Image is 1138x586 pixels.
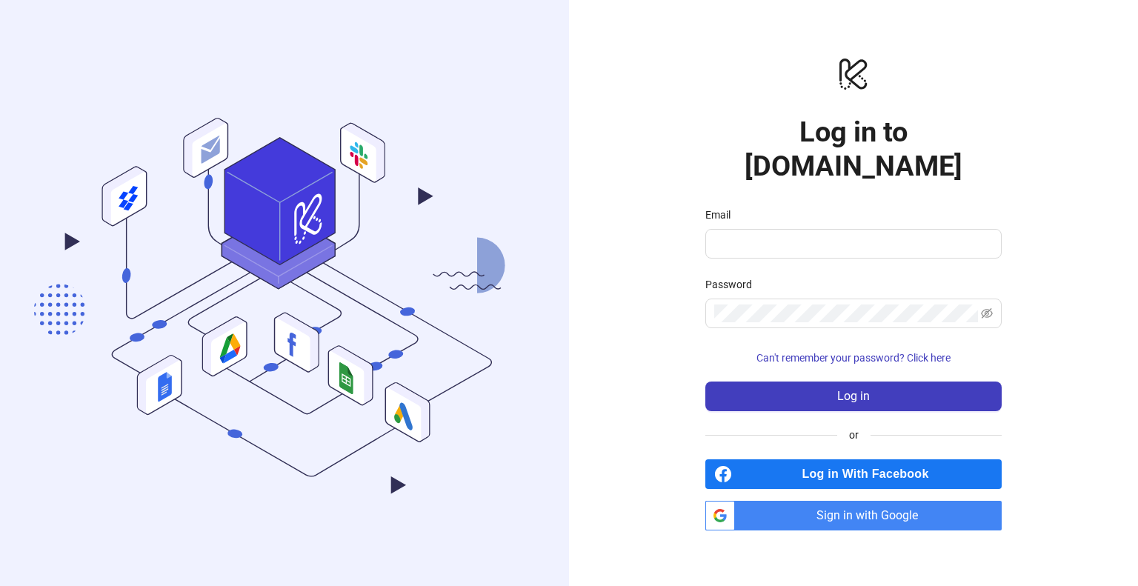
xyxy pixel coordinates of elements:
a: Can't remember your password? Click here [705,352,1002,364]
a: Sign in with Google [705,501,1002,530]
h1: Log in to [DOMAIN_NAME] [705,115,1002,183]
span: Can't remember your password? Click here [756,352,951,364]
button: Log in [705,382,1002,411]
a: Log in With Facebook [705,459,1002,489]
span: Log in [837,390,870,403]
span: eye-invisible [981,307,993,319]
span: Sign in with Google [741,501,1002,530]
input: Email [714,235,990,253]
label: Email [705,207,740,223]
span: Log in With Facebook [738,459,1002,489]
span: or [837,427,871,443]
button: Can't remember your password? Click here [705,346,1002,370]
input: Password [714,304,978,322]
label: Password [705,276,762,293]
